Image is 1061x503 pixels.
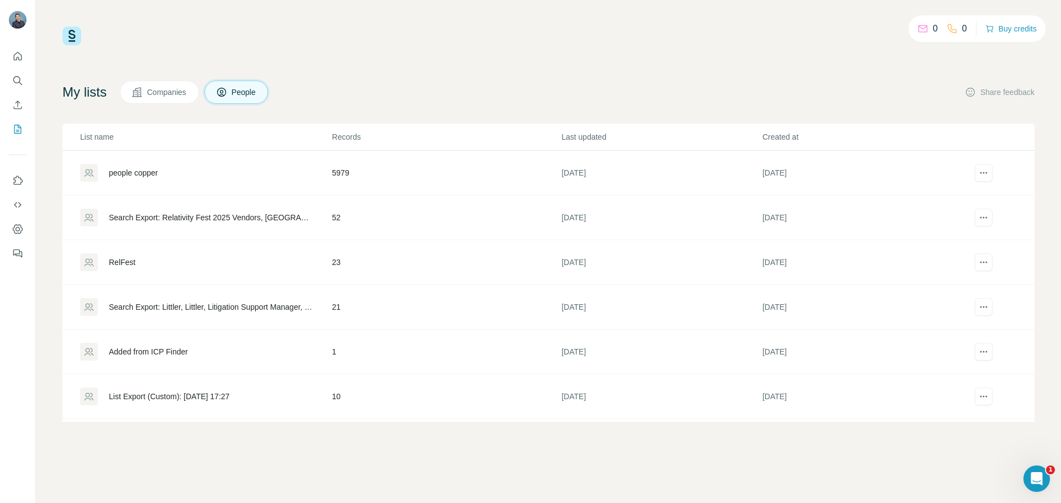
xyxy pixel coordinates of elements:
td: [DATE] [561,240,761,285]
td: [DATE] [561,285,761,330]
td: 10 [332,374,561,419]
button: Share feedback [965,87,1034,98]
td: [DATE] [561,195,761,240]
td: [DATE] [561,330,761,374]
button: actions [975,164,992,182]
td: [DATE] [762,240,963,285]
button: Dashboard [9,219,27,239]
td: [DATE] [762,419,963,464]
td: [DATE] [762,285,963,330]
span: People [232,87,257,98]
p: 0 [962,22,967,35]
h4: My lists [62,83,107,101]
button: Search [9,71,27,91]
td: [DATE] [561,374,761,419]
button: Buy credits [985,21,1037,36]
div: Search Export: Littler, Littler, Litigation Support Manager, Litigation Manager, Trial Attorney, ... [109,301,313,313]
button: actions [975,388,992,405]
iframe: Intercom live chat [1023,465,1050,492]
p: List name [80,131,331,142]
button: Use Surfe on LinkedIn [9,171,27,190]
button: Quick start [9,46,27,66]
button: My lists [9,119,27,139]
button: actions [975,298,992,316]
span: 1 [1046,465,1055,474]
td: [DATE] [762,374,963,419]
td: 1 [332,330,561,374]
img: Avatar [9,11,27,29]
span: Companies [147,87,187,98]
td: 5979 [332,151,561,195]
p: 0 [933,22,938,35]
button: actions [975,343,992,361]
div: RelFest [109,257,135,268]
button: actions [975,253,992,271]
td: [DATE] [561,419,761,464]
td: [DATE] [762,151,963,195]
p: Last updated [561,131,761,142]
td: [DATE] [561,151,761,195]
td: [DATE] [762,330,963,374]
button: Use Surfe API [9,195,27,215]
p: Created at [763,131,962,142]
td: 52 [332,195,561,240]
div: Added from ICP Finder [109,346,188,357]
button: actions [975,209,992,226]
img: Surfe Logo [62,27,81,45]
td: 23 [332,240,561,285]
td: [DATE] [762,195,963,240]
td: 21 [332,285,561,330]
p: Records [332,131,560,142]
div: Search Export: Relativity Fest 2025 Vendors, [GEOGRAPHIC_DATA], Information Technology, Legal, Op... [109,212,313,223]
div: people copper [109,167,158,178]
div: List Export (Custom): [DATE] 17:27 [109,391,229,402]
button: Enrich CSV [9,95,27,115]
td: 94 [332,419,561,464]
button: Feedback [9,243,27,263]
